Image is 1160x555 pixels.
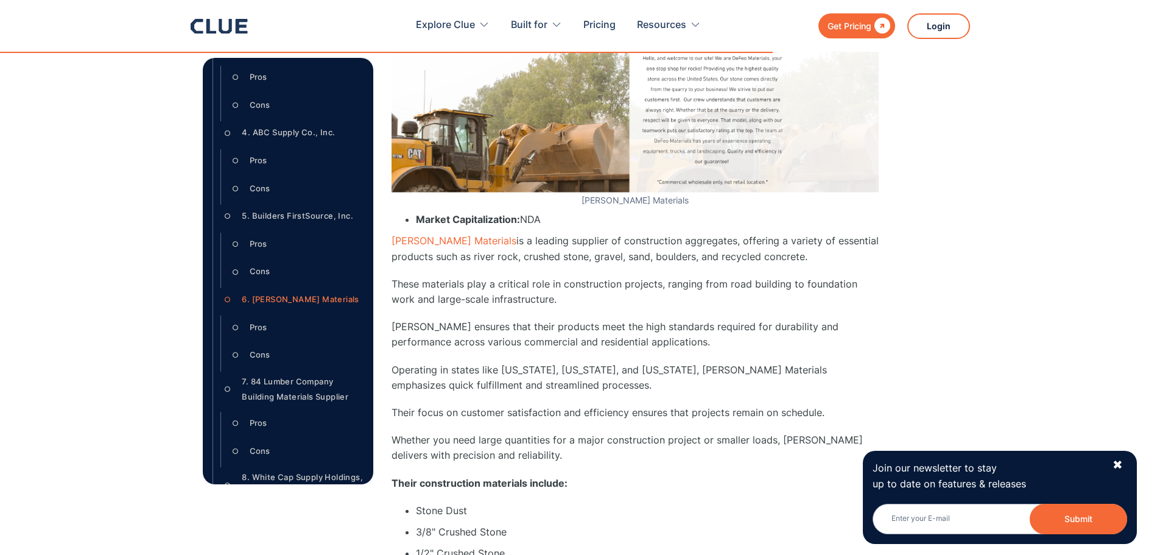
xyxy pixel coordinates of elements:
[228,263,364,281] a: ○Cons
[871,18,890,34] div: 
[511,6,562,44] div: Built for
[242,292,359,307] div: 6. [PERSON_NAME] Materials
[250,69,267,85] div: Pros
[416,213,520,225] strong: Market Capitalization:
[907,13,970,39] a: Login
[228,68,243,87] div: ○
[228,414,364,433] a: ○Pros
[392,235,516,247] a: [PERSON_NAME] Materials
[228,179,243,197] div: ○
[637,6,686,44] div: Resources
[228,442,364,461] a: ○Cons
[228,346,364,364] a: ○Cons
[250,236,267,252] div: Pros
[250,181,270,196] div: Cons
[392,319,879,350] p: [PERSON_NAME] ensures that their products meet the high standards required for durability and per...
[228,96,364,115] a: ○Cons
[228,318,243,336] div: ○
[416,503,879,518] li: Stone Dust
[250,153,267,168] div: Pros
[392,362,879,393] p: Operating in states like [US_STATE], [US_STATE], and [US_STATE], [PERSON_NAME] Materials emphasiz...
[228,263,243,281] div: ○
[392,277,879,307] p: These materials play a critical role in construction projects, ranging from road building to foun...
[228,152,243,170] div: ○
[873,461,1102,491] p: Join our newsletter to stay up to date on features & releases
[392,405,879,420] p: Their focus on customer satisfaction and efficiency ensures that projects remain on schedule.
[220,380,235,398] div: ○
[220,207,235,225] div: ○
[228,68,364,87] a: ○Pros
[228,152,364,170] a: ○Pros
[250,320,267,335] div: Pros
[818,13,895,38] a: Get Pricing
[228,96,243,115] div: ○
[583,6,616,44] a: Pricing
[220,124,235,142] div: ○
[228,179,364,197] a: ○Cons
[228,414,243,433] div: ○
[228,442,243,461] div: ○
[220,124,364,142] a: ○4. ABC Supply Co., Inc.
[242,208,353,224] div: 5. Builders FirstSource, Inc.
[416,525,879,540] li: 3/8" Crushed Stone
[242,470,363,500] div: 8. White Cap Supply Holdings, LLC
[220,476,235,495] div: ○
[250,347,270,362] div: Cons
[250,264,270,279] div: Cons
[228,235,243,253] div: ○
[1113,458,1123,473] div: ✖
[220,291,235,309] div: ○
[416,6,475,44] div: Explore Clue
[828,18,871,34] div: Get Pricing
[250,97,270,113] div: Cons
[242,125,335,140] div: 4. ABC Supply Co., Inc.
[250,415,267,431] div: Pros
[228,346,243,364] div: ○
[392,433,879,463] p: Whether you need large quantities for a major construction project or smaller loads, [PERSON_NAME...
[416,6,490,44] div: Explore Clue
[242,374,363,405] div: 7. 84 Lumber Company Building Materials Supplier
[228,318,364,336] a: ○Pros
[416,212,879,227] li: NDA
[1030,504,1127,534] button: Submit
[392,196,879,206] figcaption: [PERSON_NAME] Materials
[220,470,364,500] a: ○8. White Cap Supply Holdings, LLC
[637,6,701,44] div: Resources
[392,477,568,489] strong: Their construction materials include:
[220,291,364,309] a: ○6. [PERSON_NAME] Materials
[220,207,364,225] a: ○5. Builders FirstSource, Inc.
[873,504,1127,534] input: Enter your E-mail
[220,374,364,405] a: ○7. 84 Lumber Company Building Materials Supplier
[228,235,364,253] a: ○Pros
[511,6,547,44] div: Built for
[392,233,879,264] p: is a leading supplier of construction aggregates, offering a variety of essential products such a...
[250,444,270,459] div: Cons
